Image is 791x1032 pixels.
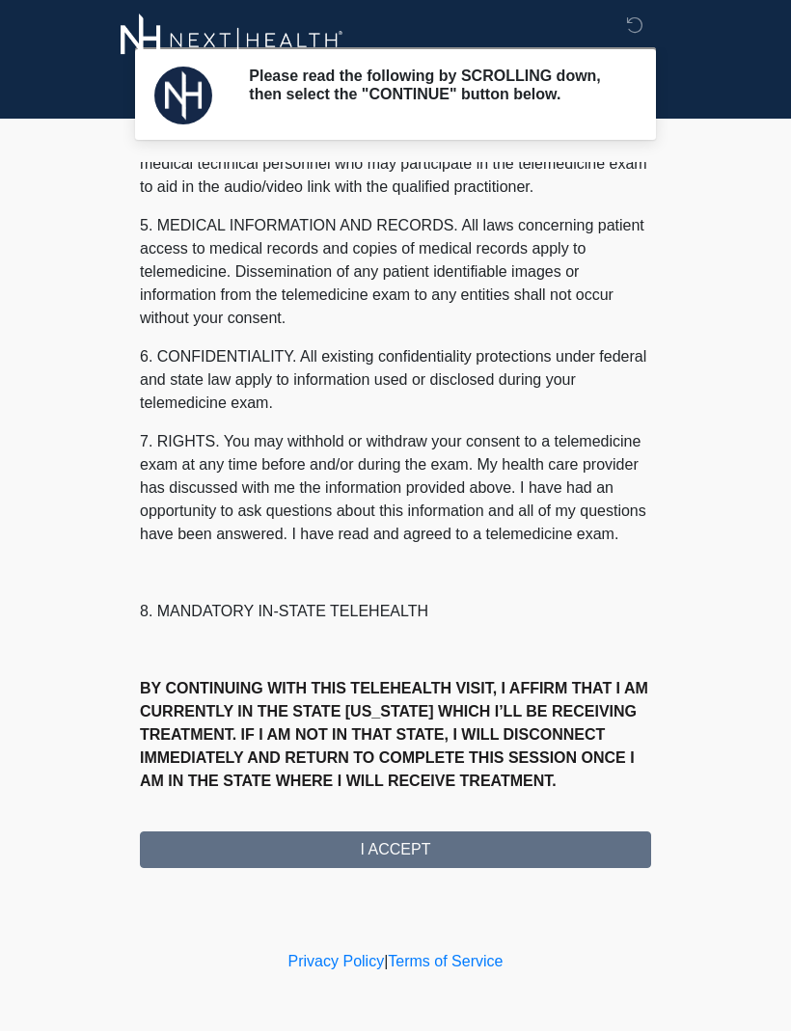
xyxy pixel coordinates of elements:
[140,130,651,200] p: 4. HEALTHCARE INSTITUTION. Next-Health has medical and non-medical technical personnel who may pa...
[154,68,212,125] img: Agent Avatar
[140,215,651,331] p: 5. MEDICAL INFORMATION AND RECORDS. All laws concerning patient access to medical records and cop...
[140,431,651,547] p: 7. RIGHTS. You may withhold or withdraw your consent to a telemedicine exam at any time before an...
[249,68,622,104] h2: Please read the following by SCROLLING down, then select the "CONTINUE" button below.
[140,681,648,790] strong: BY CONTINUING WITH THIS TELEHEALTH VISIT, I AFFIRM THAT I AM CURRENTLY IN THE STATE [US_STATE] WH...
[388,954,503,970] a: Terms of Service
[121,14,343,68] img: Next-Health Logo
[288,954,385,970] a: Privacy Policy
[140,601,651,624] p: 8. MANDATORY IN-STATE TELEHEALTH
[140,346,651,416] p: 6. CONFIDENTIALITY. All existing confidentiality protections under federal and state law apply to...
[384,954,388,970] a: |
